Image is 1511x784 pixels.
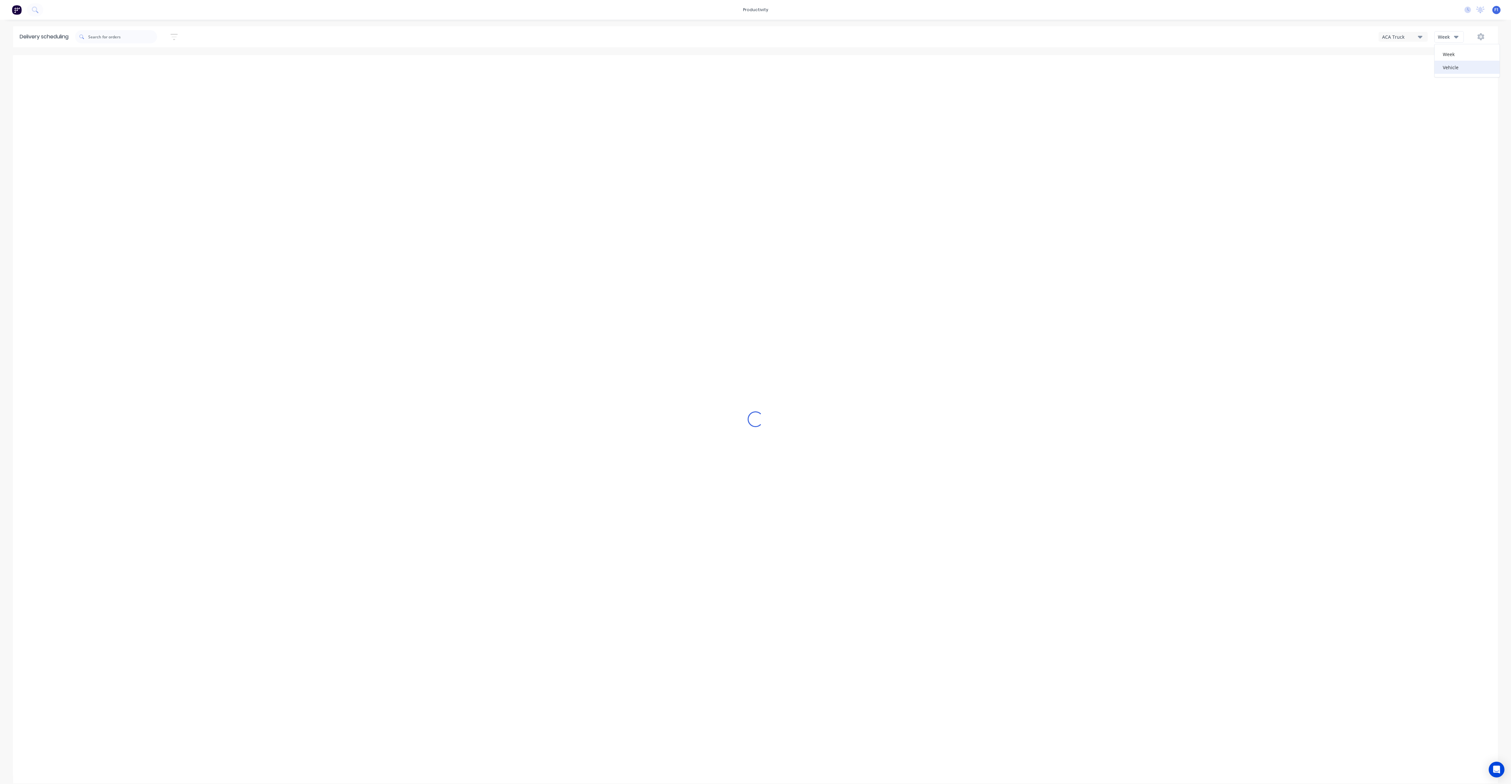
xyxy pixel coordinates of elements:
[1434,31,1464,43] button: Week
[740,5,772,15] div: productivity
[1435,48,1500,61] div: Week
[13,26,75,47] div: Delivery scheduling
[1379,32,1428,42] button: ACA Truck
[1382,33,1418,40] div: ACA Truck
[12,5,22,15] img: Factory
[1494,7,1499,13] span: F1
[1435,61,1500,74] div: Vehicle
[1438,33,1457,40] div: Week
[1489,762,1504,777] div: Open Intercom Messenger
[88,30,157,43] input: Search for orders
